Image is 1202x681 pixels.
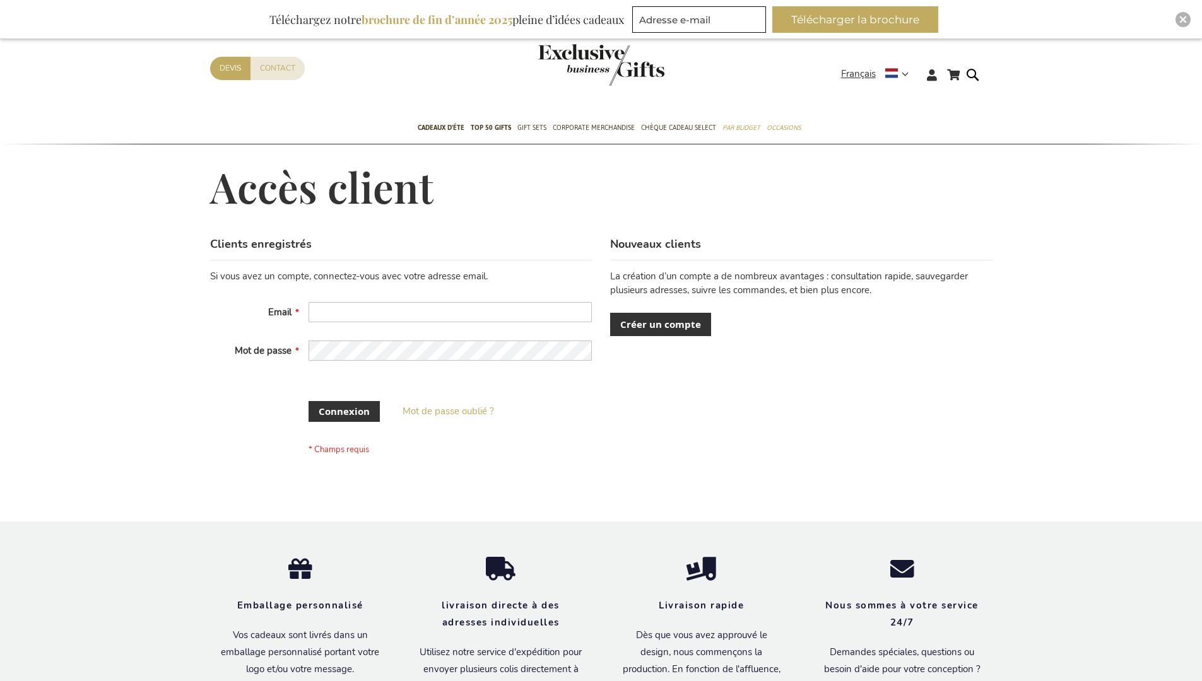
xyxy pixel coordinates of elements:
p: Vos cadeaux sont livrés dans un emballage personnalisé portant votre logo et/ou votre message. [219,627,382,678]
span: Français [841,67,876,81]
a: TOP 50 Gifts [471,113,511,144]
img: Close [1179,16,1187,23]
button: Connexion [309,401,380,422]
span: Corporate Merchandise [553,121,635,134]
a: Corporate Merchandise [553,113,635,144]
a: Occasions [767,113,801,144]
form: marketing offers and promotions [632,6,770,37]
input: Adresse e-mail [632,6,766,33]
strong: Nous sommes à votre service 24/7 [825,599,979,629]
span: Par budget [722,121,760,134]
span: Créer un compte [620,318,701,331]
a: Devis [210,57,250,80]
img: Exclusive Business gifts logo [538,44,664,86]
strong: Emballage personnalisé [237,599,363,612]
strong: Nouveaux clients [610,236,701,252]
a: Créer un compte [610,313,711,336]
a: Contact [250,57,305,80]
a: store logo [538,44,601,86]
strong: Clients enregistrés [210,236,312,252]
a: Gift Sets [517,113,546,144]
p: La création d’un compte a de nombreux avantages : consultation rapide, sauvegarder plusieurs adre... [610,270,992,297]
strong: livraison directe à des adresses individuelles [442,599,560,629]
a: Chèque Cadeau Select [641,113,716,144]
a: Cadeaux D'Éte [418,113,464,144]
span: Mot de passe [235,344,292,357]
div: Close [1175,12,1191,27]
div: Téléchargez notre pleine d’idées cadeaux [264,6,630,33]
strong: Livraison rapide [659,599,744,612]
span: TOP 50 Gifts [471,121,511,134]
span: Occasions [767,121,801,134]
a: Par budget [722,113,760,144]
button: Télécharger la brochure [772,6,938,33]
b: brochure de fin d’année 2025 [362,12,512,27]
div: Si vous avez un compte, connectez-vous avec votre adresse email. [210,270,592,283]
span: Chèque Cadeau Select [641,121,716,134]
span: Email [268,306,292,318]
input: Email [309,302,592,322]
span: Connexion [319,405,370,418]
span: Cadeaux D'Éte [418,121,464,134]
a: Mot de passe oublié ? [403,405,494,418]
span: Gift Sets [517,121,546,134]
span: Accès client [210,160,433,214]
